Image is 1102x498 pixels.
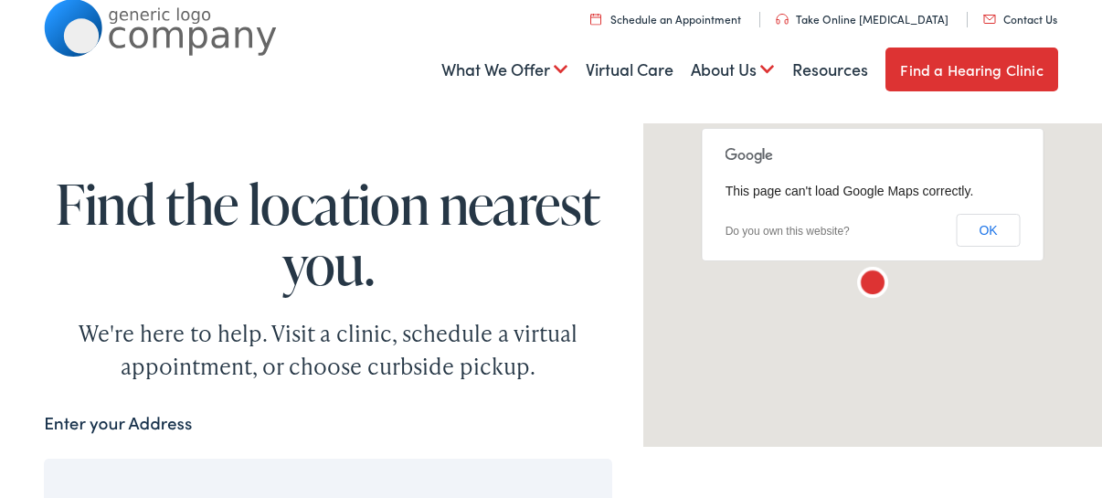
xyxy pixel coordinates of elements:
[885,48,1057,91] a: Find a Hearing Clinic
[441,54,568,85] a: What We Offer
[776,14,789,25] img: utility icon
[44,317,611,383] div: We're here to help. Visit a clinic, schedule a virtual appointment, or choose curbside pickup.
[726,184,974,198] span: This page can't load Google Maps correctly.
[586,54,673,85] a: Virtual Care
[44,174,611,294] h1: Find the location nearest you.
[726,225,850,238] a: Do you own this website?
[691,54,775,85] a: About Us
[792,54,868,85] a: Resources
[851,263,895,307] div: The Alamo
[590,11,741,26] a: Schedule an Appointment
[776,11,948,26] a: Take Online [MEDICAL_DATA]
[590,13,601,25] img: utility icon
[983,15,996,24] img: utility icon
[983,11,1057,26] a: Contact Us
[44,410,192,437] label: Enter your Address
[956,214,1020,247] button: OK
